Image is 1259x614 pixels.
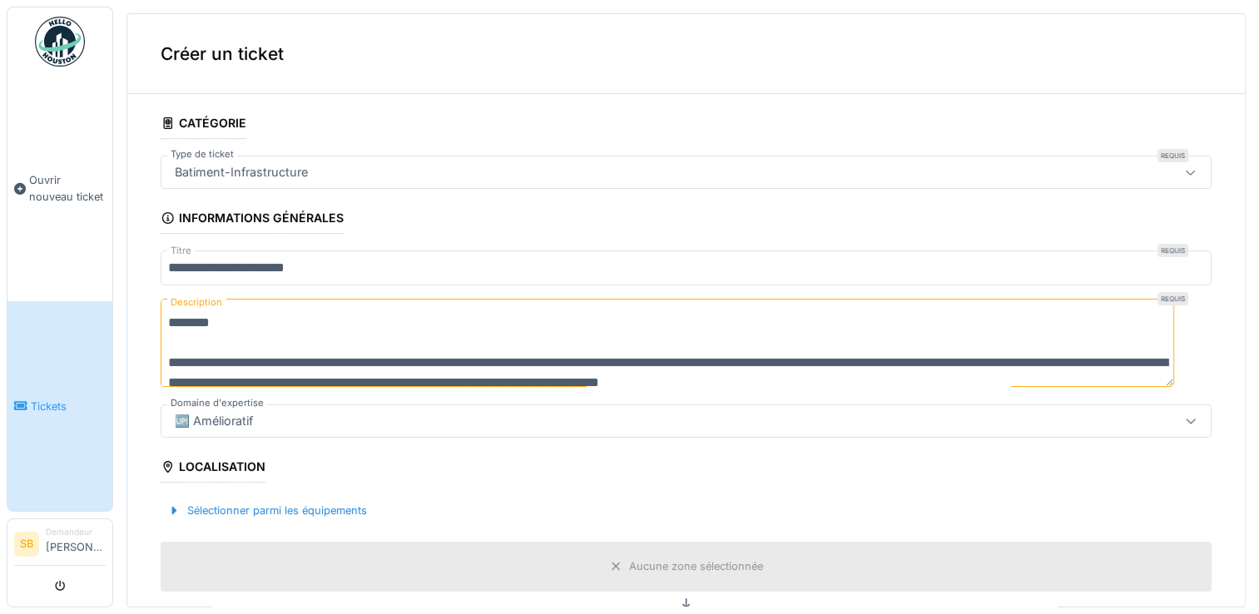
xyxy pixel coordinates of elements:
[167,292,226,313] label: Description
[161,111,246,139] div: Catégorie
[29,172,106,204] span: Ouvrir nouveau ticket
[1157,149,1188,162] div: Requis
[167,396,267,410] label: Domaine d'expertise
[161,454,265,483] div: Localisation
[14,526,106,566] a: SB Demandeur[PERSON_NAME]
[127,14,1245,94] div: Créer un ticket
[35,17,85,67] img: Badge_color-CXgf-gQk.svg
[46,526,106,538] div: Demandeur
[629,558,763,574] div: Aucune zone sélectionnée
[7,76,112,301] a: Ouvrir nouveau ticket
[1157,244,1188,257] div: Requis
[167,244,195,258] label: Titre
[167,147,237,161] label: Type de ticket
[31,399,106,414] span: Tickets
[168,412,260,430] div: 🆙 Amélioratif
[168,163,315,181] div: Batiment-Infrastructure
[161,205,344,234] div: Informations générales
[1157,292,1188,305] div: Requis
[7,301,112,511] a: Tickets
[46,526,106,562] li: [PERSON_NAME]
[14,532,39,557] li: SB
[161,499,374,522] div: Sélectionner parmi les équipements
